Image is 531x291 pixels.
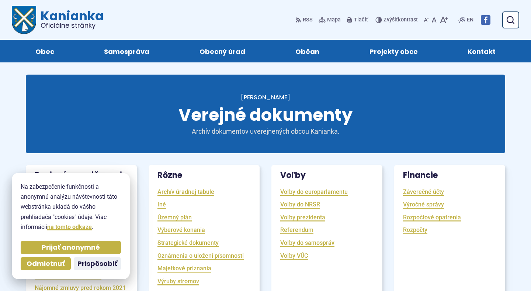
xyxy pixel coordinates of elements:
a: Občan [278,40,337,62]
span: Obec [35,40,54,62]
span: Tlačiť [354,17,368,23]
span: Kanianka [36,10,104,29]
span: Prijať anonymné [42,243,100,252]
span: Kontakt [468,40,496,62]
a: Výročné správy [403,200,444,209]
a: Rozpočty [403,226,427,234]
a: Voľby do samospráv [280,239,334,247]
a: Záverečné účty [403,188,444,196]
p: Archív dokumentov uverejnených obcou Kanianka. [177,127,354,136]
a: Výruby stromov [157,277,199,285]
a: Oznámenia o uložení písomnosti [157,251,244,260]
a: Faktúry pred rokom 2021 [35,271,101,280]
a: Majetkové priznania [157,264,211,273]
h3: Financie [394,165,505,186]
a: Logo Kanianka, prejsť na domovskú stránku. [12,6,104,34]
img: Prejsť na Facebook stránku [481,15,490,25]
button: Tlačiť [345,12,369,28]
button: Zvýšiťkontrast [375,12,419,28]
span: Odmietnuť [27,260,65,268]
a: Územný plán [157,213,192,222]
span: Samospráva [104,40,149,62]
a: [PERSON_NAME] [241,93,290,102]
a: Archív úradnej tabule [157,188,214,196]
span: Občan [295,40,319,62]
a: Obec [18,40,72,62]
a: Projekty obce [352,40,435,62]
img: Prejsť na domovskú stránku [12,6,36,34]
span: Verejné dokumenty [178,103,353,127]
button: Zväčšiť veľkosť písma [438,12,450,28]
a: Rozpočtové opatrenia [403,213,461,222]
span: kontrast [383,17,418,23]
a: Obecný úrad [182,40,263,62]
span: Mapa [327,16,341,24]
a: Referendum [280,226,313,234]
a: Voľby VÚC [280,251,308,260]
span: Obecný úrad [199,40,245,62]
a: Iné [157,200,166,209]
a: Výberové konania [157,226,205,234]
h3: Povinné zverejňovanie [26,165,137,186]
a: Samospráva [87,40,167,62]
p: Na zabezpečenie funkčnosti a anonymnú analýzu návštevnosti táto webstránka ukladá do vášho prehli... [21,182,121,232]
span: Projekty obce [369,40,418,62]
a: Voľby prezidenta [280,213,325,222]
span: RSS [303,16,313,24]
button: Zmenšiť veľkosť písma [422,12,430,28]
h3: Rôzne [149,165,260,186]
span: Prispôsobiť [77,260,117,268]
button: Nastaviť pôvodnú veľkosť písma [430,12,438,28]
span: Zvýšiť [383,17,398,23]
a: RSS [295,12,314,28]
a: Voľby do NRSR [280,200,320,209]
a: Voľby do europarlamentu [280,188,348,196]
a: Strategické dokumenty [157,239,219,247]
button: Odmietnuť [21,257,71,270]
span: EN [467,16,473,24]
button: Prijať anonymné [21,241,121,254]
a: Kontakt [450,40,513,62]
h3: Voľby [271,165,382,186]
a: na tomto odkaze [47,223,92,230]
a: Mapa [317,12,342,28]
span: Oficiálne stránky [41,22,104,29]
a: EN [465,16,475,24]
button: Prispôsobiť [74,257,121,270]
